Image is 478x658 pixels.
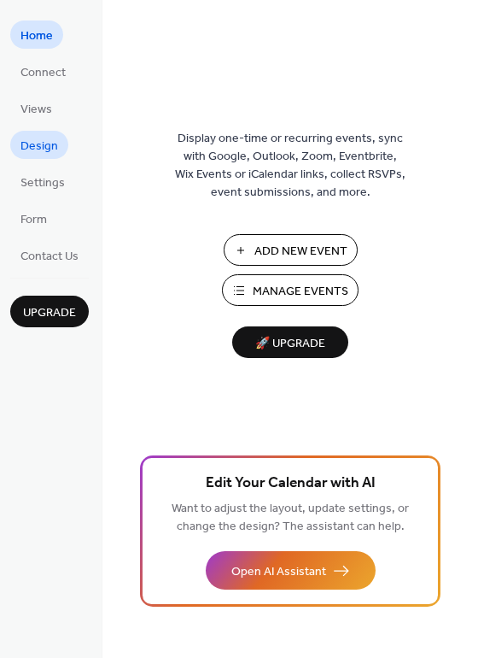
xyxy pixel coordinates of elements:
a: Design [10,131,68,159]
a: Settings [10,167,75,196]
a: Connect [10,57,76,85]
span: Want to adjust the layout, update settings, or change the design? The assistant can help. [172,497,409,538]
a: Contact Us [10,241,89,269]
span: Settings [20,174,65,192]
span: Views [20,101,52,119]
span: Design [20,138,58,156]
span: Connect [20,64,66,82]
button: 🚀 Upgrade [232,326,348,358]
button: Add New Event [224,234,358,266]
span: Edit Your Calendar with AI [206,472,376,496]
button: Open AI Assistant [206,551,376,590]
button: Manage Events [222,274,358,306]
span: Open AI Assistant [231,563,326,581]
a: Views [10,94,62,122]
span: Contact Us [20,248,79,266]
span: Form [20,211,47,229]
span: Manage Events [253,283,348,301]
span: Upgrade [23,304,76,322]
span: Display one-time or recurring events, sync with Google, Outlook, Zoom, Eventbrite, Wix Events or ... [175,130,405,202]
span: Add New Event [254,243,347,261]
a: Form [10,204,57,232]
span: Home [20,27,53,45]
span: 🚀 Upgrade [242,332,338,355]
button: Upgrade [10,296,89,327]
a: Home [10,21,63,49]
